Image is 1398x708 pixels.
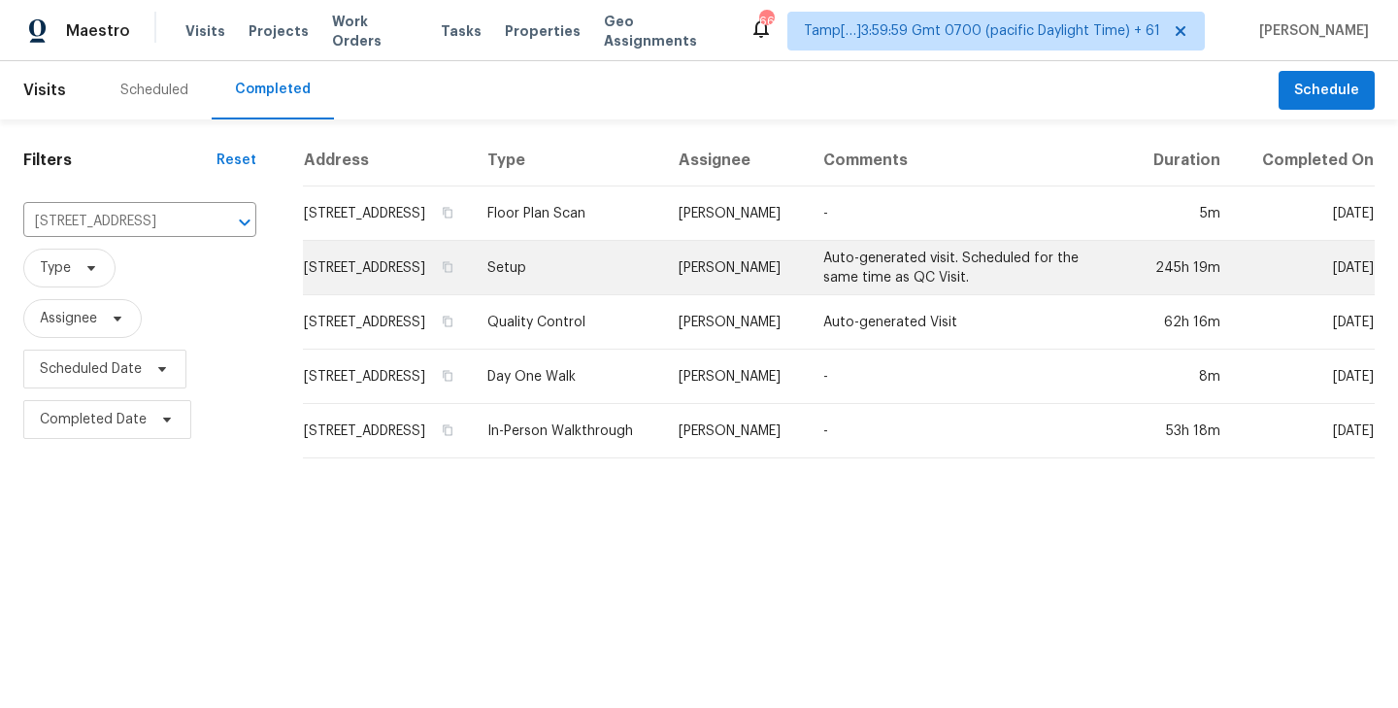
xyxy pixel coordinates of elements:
[1129,404,1236,458] td: 53h 18m
[472,241,664,295] td: Setup
[303,350,472,404] td: [STREET_ADDRESS]
[472,404,664,458] td: In-Person Walkthrough
[663,241,808,295] td: [PERSON_NAME]
[663,295,808,350] td: [PERSON_NAME]
[1236,350,1375,404] td: [DATE]
[40,309,97,328] span: Assignee
[663,350,808,404] td: [PERSON_NAME]
[303,404,472,458] td: [STREET_ADDRESS]
[439,258,456,276] button: Copy Address
[439,313,456,330] button: Copy Address
[1129,295,1236,350] td: 62h 16m
[663,135,808,186] th: Assignee
[808,404,1129,458] td: -
[804,21,1160,41] span: Tamp[…]3:59:59 Gmt 0700 (pacific Daylight Time) + 61
[441,24,482,38] span: Tasks
[120,81,188,100] div: Scheduled
[303,295,472,350] td: [STREET_ADDRESS]
[604,12,726,51] span: Geo Assignments
[439,421,456,439] button: Copy Address
[249,21,309,41] span: Projects
[472,135,664,186] th: Type
[1236,404,1375,458] td: [DATE]
[472,350,664,404] td: Day One Walk
[332,12,417,51] span: Work Orders
[808,186,1129,241] td: -
[66,21,130,41] span: Maestro
[185,21,225,41] span: Visits
[808,350,1129,404] td: -
[505,21,581,41] span: Properties
[808,135,1129,186] th: Comments
[439,367,456,385] button: Copy Address
[759,12,773,31] div: 667
[1279,71,1375,111] button: Schedule
[23,151,216,170] h1: Filters
[1129,241,1236,295] td: 245h 19m
[1236,295,1375,350] td: [DATE]
[439,204,456,221] button: Copy Address
[303,186,472,241] td: [STREET_ADDRESS]
[231,209,258,236] button: Open
[808,241,1129,295] td: Auto-generated visit. Scheduled for the same time as QC Visit.
[40,258,71,278] span: Type
[23,69,66,112] span: Visits
[303,241,472,295] td: [STREET_ADDRESS]
[1251,21,1369,41] span: [PERSON_NAME]
[472,295,664,350] td: Quality Control
[1294,79,1359,103] span: Schedule
[40,359,142,379] span: Scheduled Date
[663,186,808,241] td: [PERSON_NAME]
[216,151,256,170] div: Reset
[472,186,664,241] td: Floor Plan Scan
[1236,241,1375,295] td: [DATE]
[303,135,472,186] th: Address
[1129,135,1236,186] th: Duration
[1129,350,1236,404] td: 8m
[1236,135,1375,186] th: Completed On
[235,80,311,99] div: Completed
[1236,186,1375,241] td: [DATE]
[663,404,808,458] td: [PERSON_NAME]
[23,207,202,237] input: Search for an address...
[808,295,1129,350] td: Auto-generated Visit
[40,410,147,429] span: Completed Date
[1129,186,1236,241] td: 5m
